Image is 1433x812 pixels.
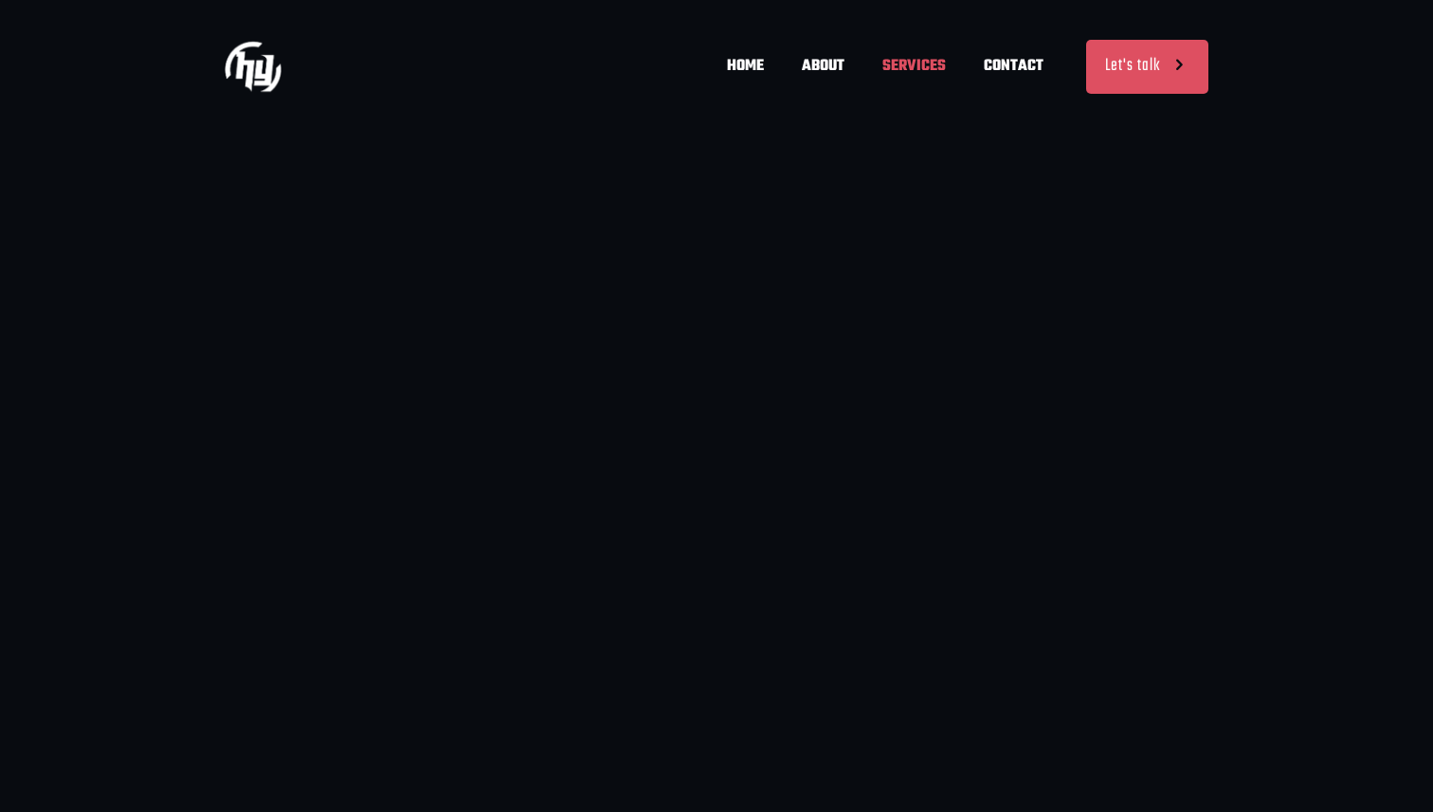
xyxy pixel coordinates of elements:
[708,38,783,95] span: HOME
[863,38,965,95] span: SERVICES
[225,38,281,95] img: Group Training
[783,38,863,95] span: ABOUT
[1086,40,1208,94] a: Let's talk
[965,38,1062,95] span: CONTACT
